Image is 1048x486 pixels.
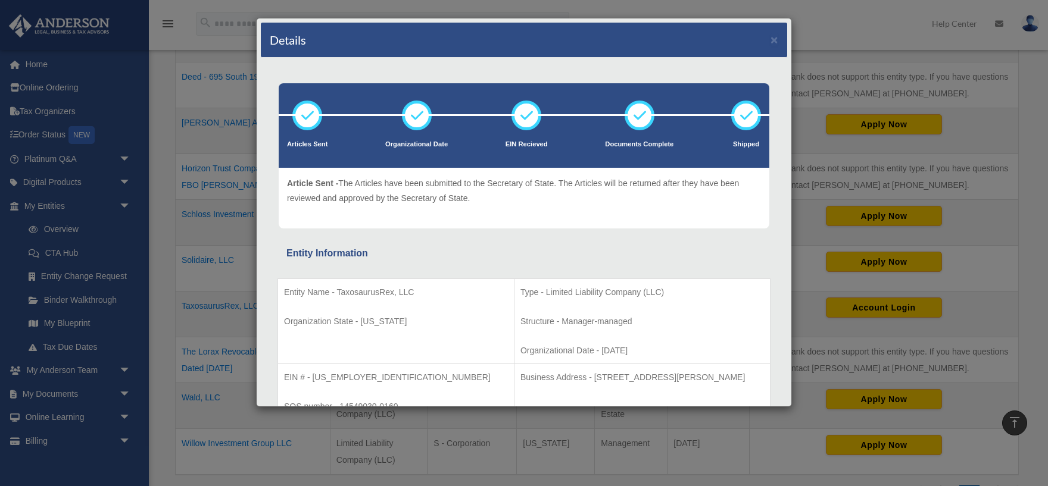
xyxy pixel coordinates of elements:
[284,314,508,329] p: Organization State - [US_STATE]
[284,399,508,414] p: SOS number - 14549030-0160
[287,139,327,150] p: Articles Sent
[520,314,764,329] p: Structure - Manager-managed
[520,370,764,385] p: Business Address - [STREET_ADDRESS][PERSON_NAME]
[731,139,761,150] p: Shipped
[284,285,508,300] p: Entity Name - TaxosaurusRex, LLC
[270,32,306,48] h4: Details
[520,285,764,300] p: Type - Limited Liability Company (LLC)
[520,343,764,358] p: Organizational Date - [DATE]
[287,178,338,188] span: Article Sent -
[287,176,761,205] p: The Articles have been submitted to the Secretary of State. The Articles will be returned after t...
[506,139,548,150] p: EIN Recieved
[286,245,762,262] div: Entity Information
[605,139,673,150] p: Documents Complete
[284,370,508,385] p: EIN # - [US_EMPLOYER_IDENTIFICATION_NUMBER]
[771,33,778,46] button: ×
[385,139,448,150] p: Organizational Date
